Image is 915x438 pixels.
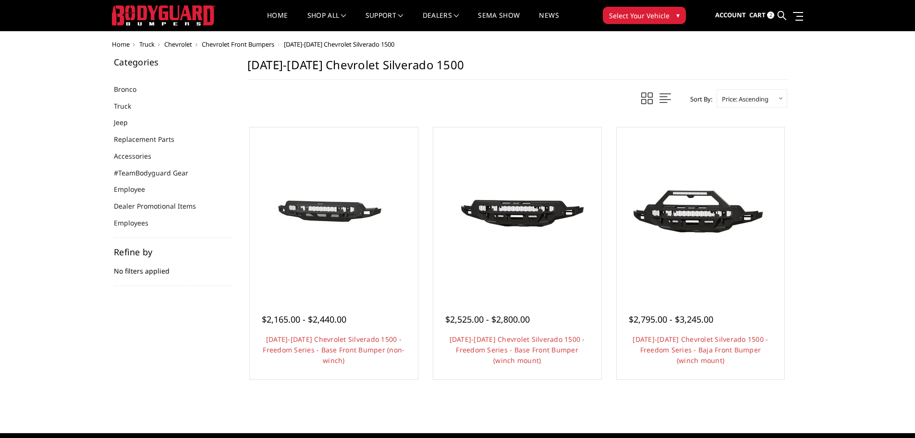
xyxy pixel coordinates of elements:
a: News [539,12,559,31]
a: Truck [114,101,143,111]
a: Cart 2 [749,2,774,28]
a: Accessories [114,151,163,161]
span: Cart [749,11,766,19]
a: [DATE]-[DATE] Chevrolet Silverado 1500 - Freedom Series - Baja Front Bumper (winch mount) [633,335,768,365]
span: $2,795.00 - $3,245.00 [629,313,713,325]
a: Truck [139,40,155,49]
a: Account [715,2,746,28]
img: BODYGUARD BUMPERS [112,5,215,25]
span: [DATE]-[DATE] Chevrolet Silverado 1500 [284,40,394,49]
a: Chevrolet [164,40,192,49]
a: Dealer Promotional Items [114,201,208,211]
a: Dealers [423,12,459,31]
span: $2,165.00 - $2,440.00 [262,313,346,325]
a: 2022-2025 Chevrolet Silverado 1500 - Freedom Series - Base Front Bumper (non-winch) 2022-2025 Che... [252,130,415,293]
a: [DATE]-[DATE] Chevrolet Silverado 1500 - Freedom Series - Base Front Bumper (non-winch) [263,335,404,365]
a: Employees [114,218,160,228]
img: 2022-2025 Chevrolet Silverado 1500 - Freedom Series - Baja Front Bumper (winch mount) [623,168,777,254]
img: 2022-2025 Chevrolet Silverado 1500 - Freedom Series - Base Front Bumper (winch mount) [440,168,594,254]
a: 2022-2025 Chevrolet Silverado 1500 - Freedom Series - Baja Front Bumper (winch mount) [619,130,782,293]
span: Account [715,11,746,19]
h1: [DATE]-[DATE] Chevrolet Silverado 1500 [247,58,787,80]
div: No filters applied [114,248,233,286]
a: Home [267,12,288,31]
h5: Categories [114,58,233,66]
a: Replacement Parts [114,134,186,144]
button: Select Your Vehicle [603,7,686,24]
a: SEMA Show [478,12,520,31]
a: #TeamBodyguard Gear [114,168,200,178]
a: shop all [307,12,346,31]
span: ▾ [676,10,680,20]
label: Sort By: [685,92,712,106]
span: $2,525.00 - $2,800.00 [445,313,530,325]
a: Bronco [114,84,148,94]
a: 2022-2025 Chevrolet Silverado 1500 - Freedom Series - Base Front Bumper (winch mount) 2022-2025 C... [436,130,599,293]
a: Support [366,12,403,31]
span: 2 [767,12,774,19]
a: Chevrolet Front Bumpers [202,40,274,49]
h5: Refine by [114,248,233,256]
a: Employee [114,184,157,194]
a: Home [112,40,130,49]
span: Select Your Vehicle [609,11,670,21]
a: Jeep [114,117,140,127]
a: [DATE]-[DATE] Chevrolet Silverado 1500 - Freedom Series - Base Front Bumper (winch mount) [450,335,585,365]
